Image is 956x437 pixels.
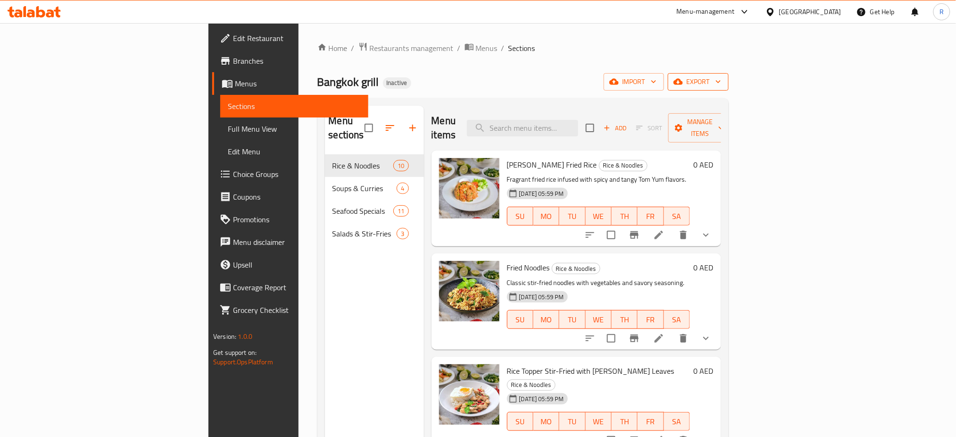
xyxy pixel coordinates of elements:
span: Upsell [233,259,361,270]
a: Choice Groups [212,163,368,185]
span: Select to update [601,328,621,348]
span: Bangkok grill [317,71,379,92]
img: Fried Noodles [439,261,499,321]
a: Menus [465,42,498,54]
span: Sections [228,101,361,112]
span: Select all sections [359,118,379,138]
h6: 0 AED [694,364,714,378]
nav: Menu sections [325,151,424,249]
div: Seafood Specials11 [325,200,424,222]
input: search [467,120,578,136]
button: sort-choices [579,327,601,350]
button: delete [672,327,695,350]
span: Branches [233,55,361,67]
span: FR [641,210,660,223]
span: MO [537,313,556,327]
button: MO [533,310,559,329]
h6: 0 AED [694,158,714,171]
span: SU [511,313,530,327]
span: SU [511,415,530,429]
div: Rice & Noodles [599,160,648,171]
span: Rice & Noodles [507,379,555,390]
button: SU [507,412,533,431]
span: Edit Restaurant [233,33,361,44]
span: Menus [235,78,361,89]
span: FR [641,415,660,429]
span: Edit Menu [228,146,361,157]
span: Rice Topper Stir-Fried with [PERSON_NAME] Leaves [507,364,674,378]
span: Add item [600,121,630,135]
svg: Show Choices [700,229,712,241]
button: WE [586,207,612,226]
span: 10 [394,161,408,170]
span: TU [563,415,582,429]
span: Select section first [630,121,668,135]
span: Rice & Noodles [333,160,394,171]
span: 1.0.0 [238,330,252,343]
button: MO [533,412,559,431]
button: TU [559,412,585,431]
a: Edit Restaurant [212,27,368,50]
a: Sections [220,95,368,118]
span: import [611,76,657,88]
button: Add section [401,117,424,139]
span: TU [563,313,582,327]
span: Soups & Curries [333,183,397,194]
span: Inactive [383,79,411,87]
span: Add [602,123,628,134]
span: [DATE] 05:59 PM [515,395,568,403]
a: Upsell [212,253,368,276]
span: Choice Groups [233,168,361,180]
p: Classic stir-fried noodles with vegetables and savory seasoning. [507,277,690,289]
span: Get support on: [213,346,257,359]
button: import [604,73,664,91]
div: items [393,160,408,171]
button: WE [586,310,612,329]
button: TH [612,207,638,226]
span: Salads & Stir-Fries [333,228,397,239]
button: show more [695,327,717,350]
span: Sort sections [379,117,401,139]
span: Sections [508,42,535,54]
li: / [501,42,505,54]
span: MO [537,210,556,223]
span: TU [563,210,582,223]
button: TH [612,412,638,431]
button: Add [600,121,630,135]
span: TH [615,415,634,429]
span: Seafood Specials [333,205,394,217]
span: Promotions [233,214,361,225]
span: Select to update [601,225,621,245]
span: [DATE] 05:59 PM [515,189,568,198]
div: Rice & Noodles10 [325,154,424,177]
div: items [397,228,408,239]
button: TU [559,310,585,329]
div: Rice & Noodles [507,379,556,391]
div: items [397,183,408,194]
span: SU [511,210,530,223]
button: MO [533,207,559,226]
button: FR [638,207,664,226]
span: WE [590,415,608,429]
button: delete [672,224,695,246]
p: Fragrant fried rice infused with spicy and tangy Tom Yum flavors. [507,174,690,185]
span: Fried Noodles [507,261,550,275]
span: Rice & Noodles [552,263,600,274]
span: 11 [394,207,408,216]
img: Tom yum Fried Rice [439,158,499,218]
span: Select section [580,118,600,138]
span: export [675,76,721,88]
span: SA [668,415,686,429]
div: Salads & Stir-Fries3 [325,222,424,245]
button: Branch-specific-item [623,327,646,350]
span: 3 [397,229,408,238]
a: Grocery Checklist [212,299,368,321]
button: sort-choices [579,224,601,246]
button: SA [664,310,690,329]
div: Soups & Curries4 [325,177,424,200]
button: TU [559,207,585,226]
a: Edit Menu [220,140,368,163]
span: R [939,7,944,17]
